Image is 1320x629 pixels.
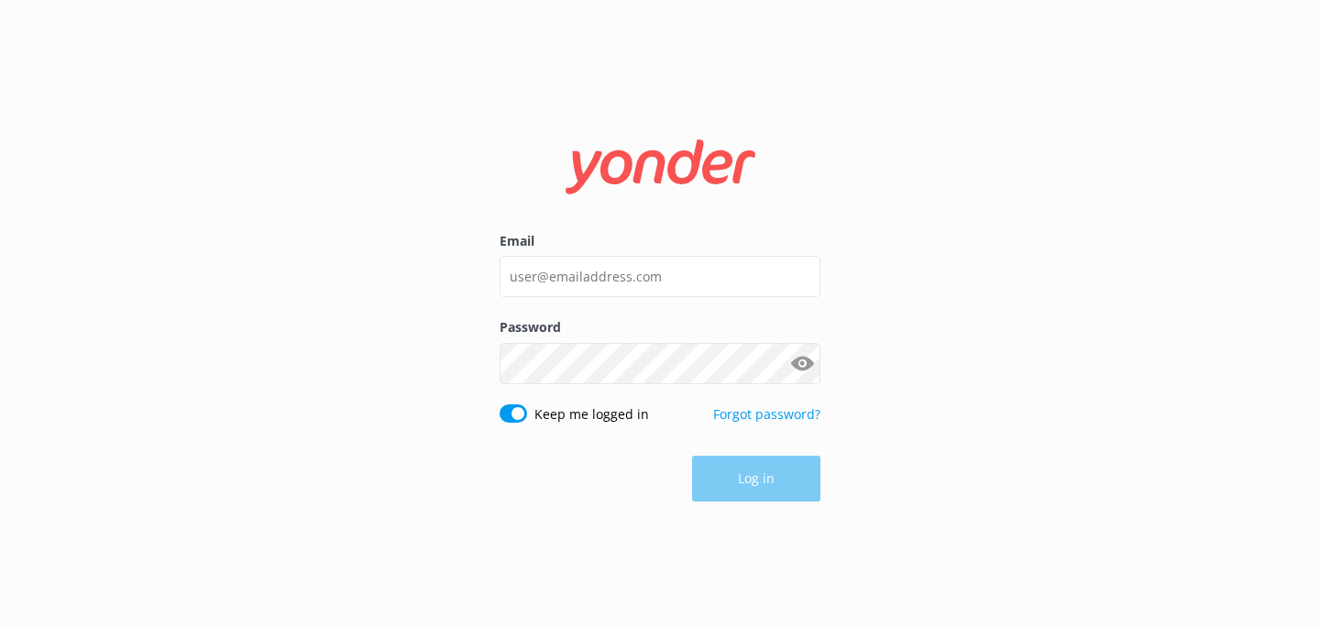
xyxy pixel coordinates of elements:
[500,317,820,337] label: Password
[534,404,649,425] label: Keep me logged in
[784,345,820,381] button: Show password
[500,231,820,251] label: Email
[713,405,820,423] a: Forgot password?
[500,256,820,297] input: user@emailaddress.com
